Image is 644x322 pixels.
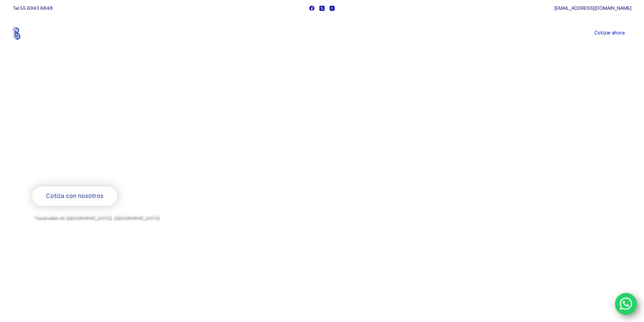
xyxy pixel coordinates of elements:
[46,191,103,201] span: Cotiza con nosotros
[319,6,325,11] a: X (Twitter)
[13,5,53,11] span: Tel.
[242,16,402,50] nav: Menu Principal
[330,6,335,11] a: Instagram
[20,5,53,11] a: 55 6943 6848
[32,169,166,177] span: Rodamientos y refacciones industriales
[32,115,276,162] span: Somos los doctores de la industria
[32,221,196,227] span: y envíos a todo [GEOGRAPHIC_DATA] por la paquetería de su preferencia
[309,6,314,11] a: Facebook
[13,27,55,40] img: Balerytodo
[32,187,117,206] a: Cotiza con nosotros
[554,5,631,11] a: [EMAIL_ADDRESS][DOMAIN_NAME]
[32,101,119,109] span: Bienvenido a Balerytodo®
[32,214,158,219] span: *Sucursales en [GEOGRAPHIC_DATA], [GEOGRAPHIC_DATA]
[615,293,637,315] a: WhatsApp
[588,26,631,40] a: Cotizar ahora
